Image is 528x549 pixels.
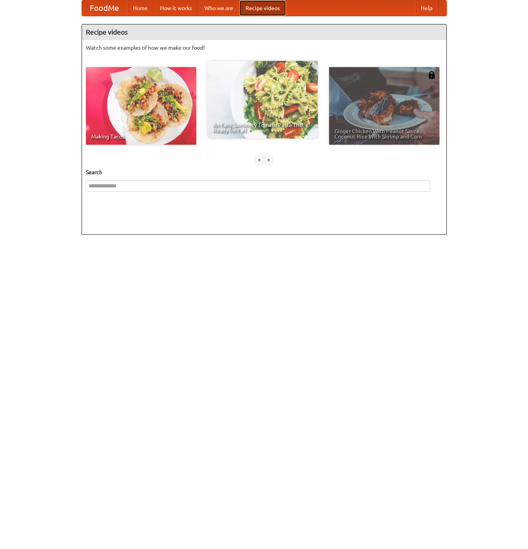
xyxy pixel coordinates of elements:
h5: Search [86,168,443,176]
div: » [265,155,272,165]
a: Recipe videos [239,0,286,16]
span: An Easy, Summery Tomato Pasta That's Ready for Fall [213,122,312,133]
p: Watch some examples of how we make our food! [86,44,443,52]
a: Making Tacos [86,67,196,145]
a: An Easy, Summery Tomato Pasta That's Ready for Fall [207,61,318,139]
a: Help [415,0,439,16]
span: Making Tacos [91,134,191,139]
div: « [256,155,263,165]
a: FoodMe [82,0,127,16]
h4: Recipe videos [82,24,446,40]
a: Who we are [198,0,239,16]
a: How it works [154,0,198,16]
img: 483408.png [428,71,436,79]
a: Home [127,0,154,16]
